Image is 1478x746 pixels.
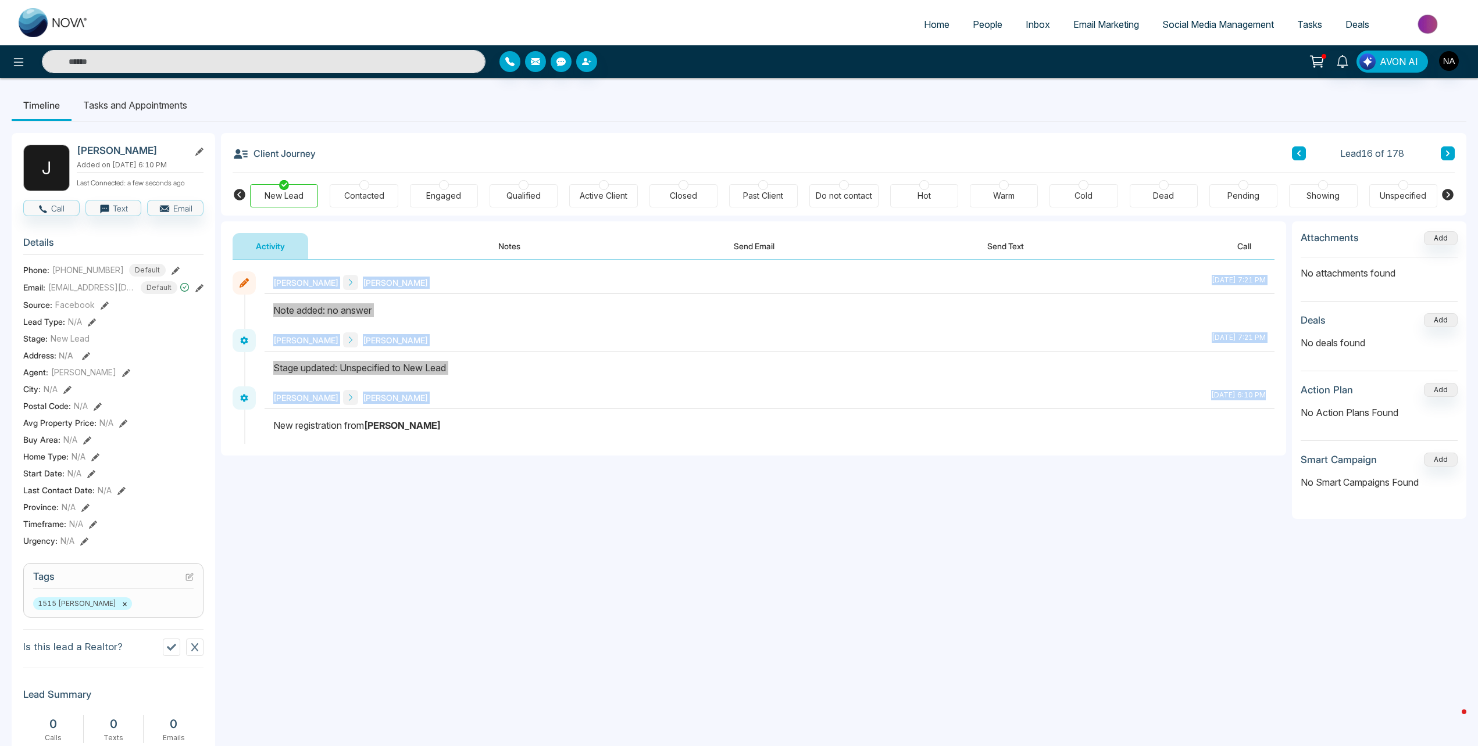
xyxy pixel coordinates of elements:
button: Email [147,200,204,216]
span: N/A [99,417,113,429]
span: N/A [44,383,58,395]
p: No deals found [1301,336,1458,350]
span: [PERSON_NAME] [273,392,338,404]
a: People [961,13,1014,35]
span: City : [23,383,41,395]
div: Warm [993,190,1015,202]
span: N/A [68,315,82,328]
h2: [PERSON_NAME] [77,145,185,156]
div: Do not contact [816,190,872,202]
p: No Smart Campaigns Found [1301,475,1458,489]
span: Avg Property Price : [23,417,97,429]
span: Lead Type: [23,315,65,328]
span: Source: [23,299,52,311]
button: × [122,598,127,609]
button: Send Text [964,233,1047,259]
p: No attachments found [1301,257,1458,280]
div: [DATE] 7:21 PM [1212,275,1266,290]
span: Default [129,264,166,277]
div: Closed [670,190,697,202]
div: 0 [90,715,138,733]
p: No Action Plans Found [1301,406,1458,419]
h3: Smart Campaign [1301,454,1377,465]
span: Address: [23,349,73,361]
span: N/A [63,433,77,446]
span: AVON AI [1380,55,1418,69]
span: Last Contact Date : [23,484,95,496]
div: [DATE] 6:10 PM [1211,390,1266,405]
span: Agent: [23,366,48,378]
div: Pending [1227,190,1259,202]
button: Call [23,200,80,216]
span: N/A [72,450,85,462]
span: Home [924,19,949,30]
p: Is this lead a Realtor? [23,640,123,655]
span: N/A [74,400,88,412]
span: People [973,19,1002,30]
span: Default [141,281,177,294]
h3: Attachments [1301,232,1359,243]
h3: Details [23,236,204,254]
span: [PERSON_NAME] [273,277,338,289]
span: Email Marketing [1073,19,1139,30]
a: Social Media Management [1151,13,1286,35]
h3: Action Plan [1301,384,1353,396]
span: Facebook [55,299,95,311]
a: Inbox [1014,13,1062,35]
h3: Tags [33,571,194,589]
span: Timeframe : [23,518,66,530]
div: [DATE] 7:21 PM [1212,332,1266,347]
span: Lead 16 of 178 [1340,146,1404,160]
button: Add [1424,231,1458,245]
span: Buy Area : [23,433,60,446]
li: Tasks and Appointments [72,89,199,121]
div: J [23,145,70,191]
span: Postal Code : [23,400,71,412]
span: Home Type : [23,450,69,462]
div: Engaged [426,190,461,202]
div: Cold [1074,190,1093,202]
span: Email: [23,281,45,293]
span: Stage: [23,332,48,345]
p: Last Connected: a few seconds ago [77,175,204,188]
button: Text [85,200,142,216]
span: New Lead [51,332,90,345]
span: N/A [60,535,74,547]
span: [PERSON_NAME] [363,277,428,289]
button: AVON AI [1356,51,1428,73]
div: Emails [149,733,198,743]
h3: Deals [1301,314,1326,326]
a: Tasks [1286,13,1334,35]
div: 0 [29,715,77,733]
h3: Client Journey [233,145,316,162]
span: Urgency : [23,535,58,547]
span: [PERSON_NAME] [273,334,338,346]
a: Email Marketing [1062,13,1151,35]
div: Texts [90,733,138,743]
div: Contacted [344,190,384,202]
div: Active Client [580,190,627,202]
button: Notes [475,233,544,259]
span: Province : [23,501,59,513]
div: Qualified [506,190,541,202]
span: [PHONE_NUMBER] [52,264,124,276]
iframe: Intercom live chat [1438,706,1466,734]
span: Social Media Management [1162,19,1274,30]
button: Add [1424,313,1458,327]
span: 1515 [PERSON_NAME] [33,597,132,610]
p: Added on [DATE] 6:10 PM [77,160,204,170]
div: Dead [1153,190,1174,202]
img: Lead Flow [1359,53,1376,70]
img: Nova CRM Logo [19,8,88,37]
span: N/A [69,518,83,530]
span: Add [1424,232,1458,242]
div: New Lead [265,190,304,202]
span: Start Date : [23,467,65,479]
img: User Avatar [1439,51,1459,71]
span: [PERSON_NAME] [363,334,428,346]
span: [EMAIL_ADDRESS][DOMAIN_NAME] [48,281,135,293]
div: Showing [1306,190,1340,202]
button: Add [1424,383,1458,397]
span: Deals [1345,19,1369,30]
span: [PERSON_NAME] [51,366,116,378]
